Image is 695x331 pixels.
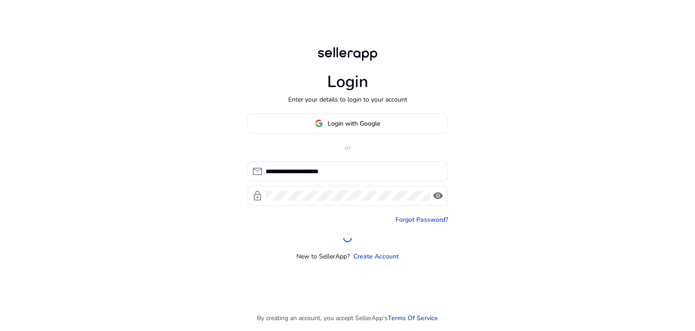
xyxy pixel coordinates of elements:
[248,113,448,134] button: Login with Google
[433,190,443,201] span: visibility
[388,313,438,323] a: Terms Of Service
[288,95,407,104] p: Enter your details to login to your account
[252,166,263,177] span: mail
[395,215,448,224] a: Forgot Password?
[315,119,323,127] img: google-logo.svg
[296,252,350,261] p: New to SellerApp?
[353,252,399,261] a: Create Account
[248,143,448,152] p: or
[252,190,263,201] span: lock
[327,72,368,92] h1: Login
[328,119,380,128] span: Login with Google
